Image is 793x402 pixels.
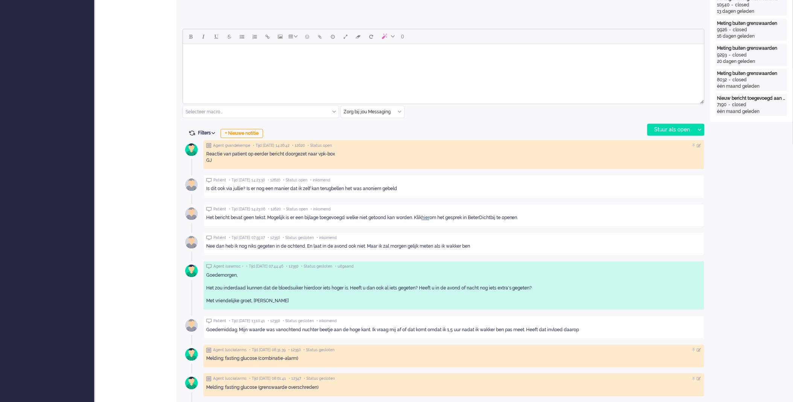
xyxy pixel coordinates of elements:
[727,52,733,58] div: -
[182,175,201,194] img: avatar
[352,30,365,43] button: Clear formatting
[206,319,212,324] img: ic_chat_grey.svg
[398,30,408,43] button: 0
[229,319,265,324] span: • Tijd [DATE] 13:10:41
[213,348,247,353] span: Agent lusciialarms
[422,215,429,221] a: hier
[303,348,335,353] span: • Status gesloten
[727,77,733,83] div: -
[213,178,226,183] span: Patiënt
[206,151,702,164] div: Reactie van patient op eerder bericht doorgezet naar vpk-box GJ
[206,356,702,362] div: Melding: fasting glucose (combinatie-alarm)
[307,143,332,148] span: • Status open
[261,30,274,43] button: Insert/edit link
[210,30,223,43] button: Underline
[213,236,226,241] span: Patiënt
[268,236,280,241] span: • 12350
[206,376,212,382] img: ic_note_grey.svg
[301,264,332,270] span: • Status gesloten
[698,97,704,104] div: Resize
[286,264,298,270] span: • 12350
[206,186,702,192] div: Is dit ook via jullie? Is er nog een manier dat ik zelf kan terugbellen het was anoniem gebeld
[717,20,786,27] div: Meting buiten grenswaarden
[335,264,353,270] span: • uitgaand
[213,376,247,382] span: Agent lusciialarms
[283,236,314,241] span: • Status gesloten
[206,385,702,391] div: Melding: fasting glucose (grenswaarde overschreden)
[197,30,210,43] button: Italic
[248,30,261,43] button: Numbered list
[182,316,201,335] img: avatar
[229,207,265,212] span: • Tijd [DATE] 14:23:06
[182,204,201,223] img: avatar
[206,264,212,269] img: ic_chat_grey.svg
[283,207,308,212] span: • Status open
[717,33,786,40] div: 16 dagen geleden
[223,30,236,43] button: Strikethrough
[717,52,727,58] div: 9293
[182,233,201,252] img: avatar
[182,345,201,364] img: avatar
[287,30,301,43] button: Table
[283,178,307,183] span: • Status open
[182,262,201,280] img: avatar
[206,215,702,221] div: Het bericht bevat geen tekst. Mogelijk is er een bijlage toegevoegd welke niet getoond kan worden...
[213,319,226,324] span: Patiënt
[182,374,201,393] img: avatar
[717,83,786,90] div: één maand geleden
[289,376,301,382] span: • 12347
[221,129,263,138] div: + Nieuwe notitie
[236,30,248,43] button: Bullet list
[365,30,377,43] button: Reset content
[213,264,244,270] span: Agent isawmsc •
[717,58,786,65] div: 20 dagen geleden
[206,207,212,212] img: ic_chat_grey.svg
[326,30,339,43] button: Delay message
[198,130,218,136] span: Filters
[249,376,286,382] span: • Tijd [DATE] 08:01:41
[229,178,265,183] span: • Tijd [DATE] 14:23:30
[728,27,733,33] div: -
[206,244,702,250] div: Nee dan heb ik nog niks gegeten in de ochtend. En laat in de avond ook niet. Maar ik zal morgen g...
[253,143,289,148] span: • Tijd [DATE] 14:26:42
[717,95,786,102] div: Nieuw bericht toegevoegd aan gesprek
[246,264,283,270] span: • Tijd [DATE] 07:44:46
[717,102,727,108] div: 7190
[301,30,314,43] button: Emoticons
[206,273,702,305] div: Goedemorgen, Het zou inderdaad kunnen dat de bloedsuiker hierdoor iets hoger is. Heeft u dan ook ...
[229,236,265,241] span: • Tijd [DATE] 07:55:07
[268,207,281,212] span: • 12620
[310,178,330,183] span: • inkomend
[648,124,695,136] div: Stuur als open
[733,52,747,58] div: closed
[206,143,212,148] img: ic_note_grey.svg
[717,45,786,52] div: Meting buiten grenswaarden
[213,207,226,212] span: Patiënt
[213,143,250,148] span: Agent gvandekempe
[288,348,301,353] span: • 12350
[283,319,314,324] span: • Status gesloten
[311,207,330,212] span: • inkomend
[304,376,335,382] span: • Status gesloten
[206,236,212,241] img: ic_chat_grey.svg
[206,178,212,183] img: ic_chat_grey.svg
[401,33,404,40] span: 0
[249,348,286,353] span: • Tijd [DATE] 08:31:39
[183,44,704,97] iframe: Rich Text Area
[717,70,786,77] div: Meting buiten grenswaarden
[732,102,747,108] div: closed
[317,319,336,324] span: • inkomend
[377,30,398,43] button: AI
[274,30,287,43] button: Insert/edit image
[206,348,212,353] img: ic_note_grey.svg
[182,140,201,159] img: avatar
[733,77,747,83] div: closed
[717,2,730,8] div: 10540
[717,108,786,115] div: één maand geleden
[317,236,336,241] span: • inkomend
[733,27,747,33] div: closed
[268,319,280,324] span: • 12350
[292,143,305,148] span: • 12620
[735,2,750,8] div: closed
